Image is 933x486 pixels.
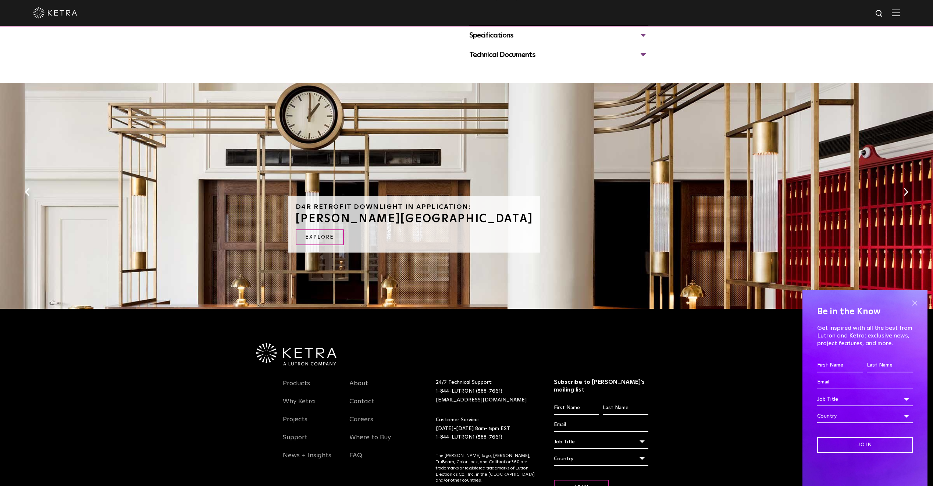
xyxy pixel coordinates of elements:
[436,453,535,484] p: The [PERSON_NAME] logo, [PERSON_NAME], TruBeam, Color Lock, and Calibration360 are trademarks or ...
[902,187,909,197] button: Next
[436,416,535,442] p: Customer Service: [DATE]-[DATE] 8am- 5pm EST
[554,452,648,466] div: Country
[817,409,913,423] div: Country
[349,379,368,396] a: About
[892,9,900,16] img: Hamburger%20Nav.svg
[554,401,599,415] input: First Name
[349,451,362,468] a: FAQ
[817,358,863,372] input: First Name
[256,343,336,366] img: Ketra-aLutronCo_White_RGB
[33,7,77,18] img: ketra-logo-2019-white
[296,229,344,245] a: EXPLORE
[283,397,315,414] a: Why Ketra
[436,397,527,403] a: [EMAIL_ADDRESS][DOMAIN_NAME]
[603,401,648,415] input: Last Name
[283,451,331,468] a: News + Insights
[817,392,913,406] div: Job Title
[469,29,648,41] div: Specifications
[349,415,373,432] a: Careers
[283,433,307,450] a: Support
[867,358,913,372] input: Last Name
[817,437,913,453] input: Join
[875,9,884,18] img: search icon
[436,435,502,440] a: 1-844-LUTRON1 (588-7661)
[817,324,913,347] p: Get inspired with all the best from Lutron and Ketra: exclusive news, project features, and more.
[349,378,405,468] div: Navigation Menu
[283,379,310,396] a: Products
[436,378,535,404] p: 24/7 Technical Support:
[283,378,339,468] div: Navigation Menu
[436,389,502,394] a: 1-844-LUTRON1 (588-7661)
[283,415,307,432] a: Projects
[817,375,913,389] input: Email
[296,204,533,210] h6: D4R Retrofit Downlight in Application:
[554,435,648,449] div: Job Title
[817,305,913,319] h4: Be in the Know
[349,433,391,450] a: Where to Buy
[296,213,533,224] h3: [PERSON_NAME][GEOGRAPHIC_DATA]
[24,187,31,197] button: Previous
[554,378,648,394] h3: Subscribe to [PERSON_NAME]’s mailing list
[469,49,648,61] div: Technical Documents
[554,418,648,432] input: Email
[349,397,374,414] a: Contact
